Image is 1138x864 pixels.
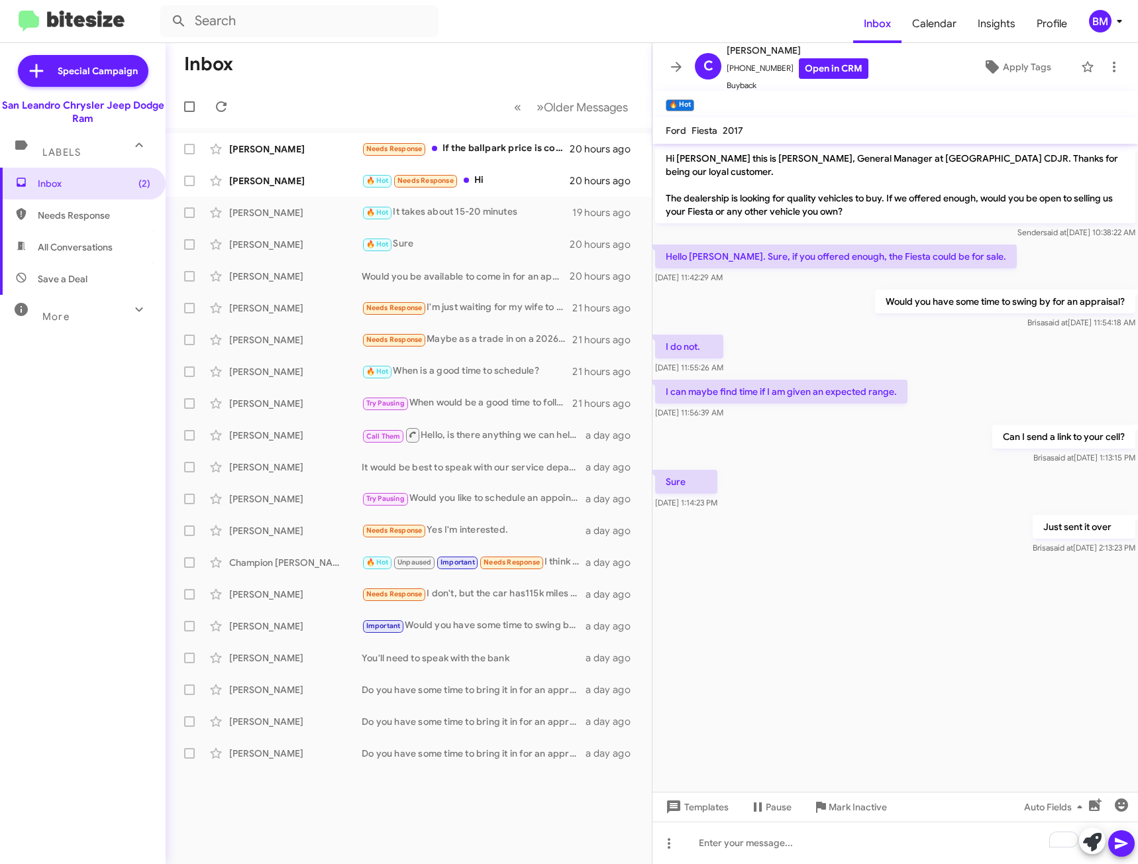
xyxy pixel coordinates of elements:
[655,362,723,372] span: [DATE] 11:55:26 AM
[1089,10,1112,32] div: BM
[1017,227,1135,237] span: Sender [DATE] 10:38:22 AM
[1027,317,1135,327] span: Brisa [DATE] 11:54:18 AM
[362,364,572,379] div: When is a good time to schedule?
[229,397,362,410] div: [PERSON_NAME]
[362,332,572,347] div: Maybe as a trade in on a 2026 TRX if they get it right
[229,301,362,315] div: [PERSON_NAME]
[229,142,362,156] div: [PERSON_NAME]
[1013,795,1098,819] button: Auto Fields
[572,206,641,219] div: 19 hours ago
[727,79,868,92] span: Buyback
[229,524,362,537] div: [PERSON_NAME]
[802,795,898,819] button: Mark Inactive
[58,64,138,78] span: Special Campaign
[902,5,967,43] a: Calendar
[362,555,586,570] div: I think you already know what $$ you would offer
[544,100,628,115] span: Older Messages
[42,146,81,158] span: Labels
[655,335,723,358] p: I do not.
[18,55,148,87] a: Special Campaign
[138,177,150,190] span: (2)
[727,42,868,58] span: [PERSON_NAME]
[366,176,389,185] span: 🔥 Hot
[507,93,636,121] nav: Page navigation example
[570,270,641,283] div: 20 hours ago
[440,558,475,567] span: Important
[1003,55,1051,79] span: Apply Tags
[1033,453,1135,462] span: Brisa [DATE] 1:13:15 PM
[362,460,586,474] div: It would be best to speak with our service department
[655,272,723,282] span: [DATE] 11:42:29 AM
[38,209,150,222] span: Needs Response
[572,301,641,315] div: 21 hours ago
[366,526,423,535] span: Needs Response
[160,5,439,37] input: Search
[484,558,540,567] span: Needs Response
[727,58,868,79] span: [PHONE_NUMBER]
[663,795,729,819] span: Templates
[229,620,362,633] div: [PERSON_NAME]
[362,396,572,411] div: When would be a good time to follow up late next month?
[537,99,544,115] span: »
[362,491,586,506] div: Would you like to schedule an appointment for next week?
[586,524,641,537] div: a day ago
[229,715,362,728] div: [PERSON_NAME]
[570,174,641,188] div: 20 hours ago
[570,238,641,251] div: 20 hours ago
[655,470,717,494] p: Sure
[397,176,454,185] span: Needs Response
[655,244,1017,268] p: Hello [PERSON_NAME]. Sure, if you offered enough, the Fiesta could be for sale.
[229,365,362,378] div: [PERSON_NAME]
[38,241,113,254] span: All Conversations
[362,586,586,602] div: I don't, but the car has115k miles on it and still owe $38k. I just kbb it wouldn't make sense fo...
[38,177,150,190] span: Inbox
[1078,10,1123,32] button: BM
[655,380,907,404] p: I can maybe find time if I am given an expected range.
[229,492,362,506] div: [PERSON_NAME]
[362,205,572,220] div: It takes about 15-20 minutes
[652,795,739,819] button: Templates
[570,142,641,156] div: 20 hours ago
[366,621,401,630] span: Important
[967,5,1026,43] a: Insights
[586,651,641,665] div: a day ago
[229,238,362,251] div: [PERSON_NAME]
[652,822,1138,864] div: To enrich screen reader interactions, please activate Accessibility in Grammarly extension settings
[397,558,432,567] span: Unpaused
[1033,543,1135,553] span: Brisa [DATE] 2:13:23 PM
[1033,515,1135,539] p: Just sent it over
[586,620,641,633] div: a day ago
[362,300,572,315] div: I'm just waiting for my wife to retire .
[655,498,717,508] span: [DATE] 1:14:23 PM
[514,99,521,115] span: «
[586,747,641,760] div: a day ago
[766,795,792,819] span: Pause
[1050,543,1073,553] span: said at
[703,56,713,77] span: C
[366,590,423,598] span: Needs Response
[799,58,868,79] a: Open in CRM
[362,523,586,538] div: Yes I'm interested.
[229,651,362,665] div: [PERSON_NAME]
[572,333,641,347] div: 21 hours ago
[42,311,70,323] span: More
[366,303,423,312] span: Needs Response
[529,93,636,121] button: Next
[229,683,362,696] div: [PERSON_NAME]
[853,5,902,43] a: Inbox
[366,240,389,248] span: 🔥 Hot
[1026,5,1078,43] a: Profile
[586,492,641,506] div: a day ago
[666,125,686,136] span: Ford
[362,747,586,760] div: Do you have some time to bring it in for an appraisal this week?
[362,715,586,728] div: Do you have some time to bring it in for an appraisal this week?
[366,367,389,376] span: 🔥 Hot
[992,425,1135,449] p: Can I send a link to your cell?
[655,407,723,417] span: [DATE] 11:56:39 AM
[1045,317,1068,327] span: said at
[586,588,641,601] div: a day ago
[362,683,586,696] div: Do you have some time to bring it in for an appraisal this week?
